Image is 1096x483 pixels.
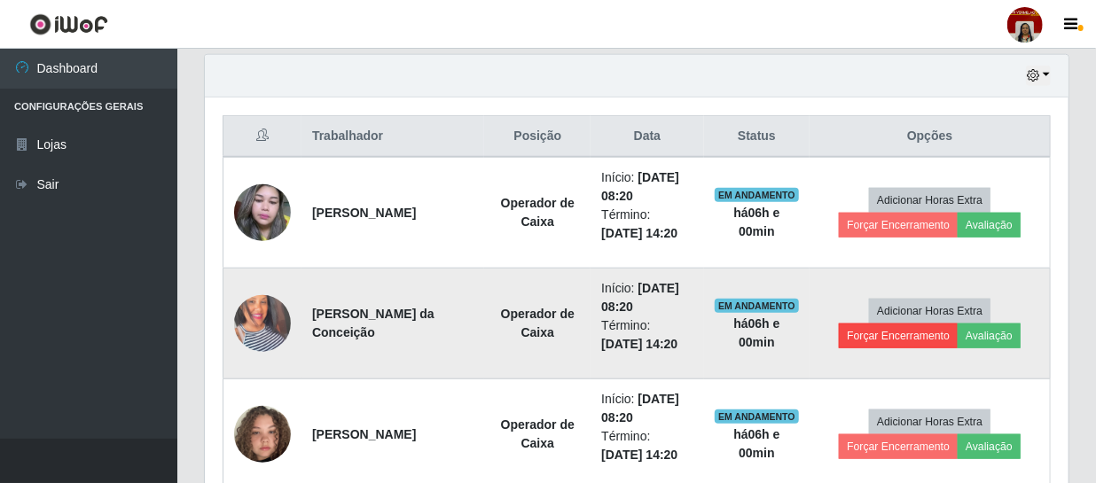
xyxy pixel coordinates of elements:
th: Trabalhador [301,116,484,158]
strong: há 06 h e 00 min [733,427,779,460]
th: Data [591,116,703,158]
time: [DATE] 08:20 [601,281,679,314]
time: [DATE] 08:20 [601,170,679,203]
button: Avaliação [958,434,1021,459]
button: Adicionar Horas Extra [869,299,990,323]
strong: Operador de Caixa [501,196,575,229]
img: CoreUI Logo [29,13,108,35]
strong: [PERSON_NAME] da Conceição [312,307,434,339]
li: Início: [601,168,693,206]
li: Início: [601,390,693,427]
time: [DATE] 08:20 [601,392,679,425]
button: Avaliação [958,213,1021,238]
li: Término: [601,316,693,354]
li: Término: [601,206,693,243]
th: Opções [810,116,1050,158]
button: Forçar Encerramento [839,323,958,348]
button: Avaliação [958,323,1021,348]
button: Forçar Encerramento [839,434,958,459]
li: Término: [601,427,693,464]
button: Adicionar Horas Extra [869,409,990,434]
img: 1702743014516.jpeg [234,273,291,374]
th: Status [704,116,810,158]
span: EM ANDAMENTO [715,299,799,313]
img: 1634907805222.jpeg [234,175,291,251]
time: [DATE] 14:20 [601,448,677,462]
button: Forçar Encerramento [839,213,958,238]
strong: Operador de Caixa [501,307,575,339]
strong: [PERSON_NAME] [312,427,416,441]
button: Adicionar Horas Extra [869,188,990,213]
li: Início: [601,279,693,316]
strong: há 06 h e 00 min [733,316,779,349]
th: Posição [484,116,591,158]
strong: há 06 h e 00 min [733,206,779,238]
time: [DATE] 14:20 [601,226,677,240]
span: EM ANDAMENTO [715,188,799,202]
span: EM ANDAMENTO [715,409,799,424]
time: [DATE] 14:20 [601,337,677,351]
strong: [PERSON_NAME] [312,206,416,220]
strong: Operador de Caixa [501,417,575,450]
